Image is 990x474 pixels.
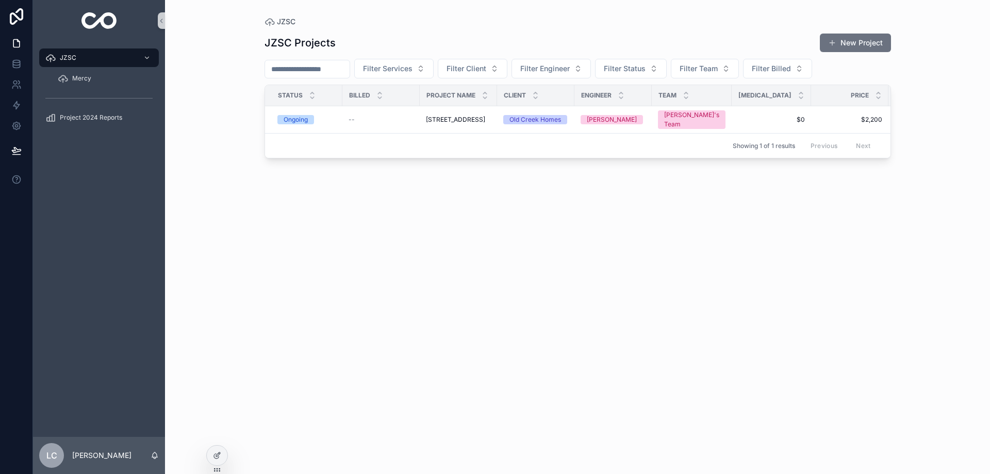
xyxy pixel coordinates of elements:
[278,91,303,100] span: Status
[349,116,355,124] span: --
[277,17,295,27] span: JZSC
[587,115,637,124] div: [PERSON_NAME]
[503,115,568,124] a: Old Creek Homes
[520,63,570,74] span: Filter Engineer
[671,59,739,78] button: Select Button
[738,116,805,124] a: $0
[733,142,795,150] span: Showing 1 of 1 results
[752,63,791,74] span: Filter Billed
[509,115,561,124] div: Old Creek Homes
[426,116,491,124] a: [STREET_ADDRESS]
[52,69,159,88] a: Mercy
[39,108,159,127] a: Project 2024 Reports
[277,115,336,124] a: Ongoing
[284,115,308,124] div: Ongoing
[504,91,526,100] span: Client
[426,91,475,100] span: Project Name
[664,110,719,129] div: [PERSON_NAME]'s Team
[265,36,336,50] h1: JZSC Projects
[743,59,812,78] button: Select Button
[265,17,295,27] a: JZSC
[33,41,165,140] div: scrollable content
[851,91,869,100] span: Price
[817,116,882,124] a: $2,200
[447,63,486,74] span: Filter Client
[581,91,612,100] span: Engineer
[438,59,507,78] button: Select Button
[349,116,414,124] a: --
[658,91,676,100] span: Team
[60,54,76,62] span: JZSC
[738,91,791,100] span: [MEDICAL_DATA]
[81,12,117,29] img: App logo
[680,63,718,74] span: Filter Team
[349,91,370,100] span: Billed
[354,59,434,78] button: Select Button
[60,113,122,122] span: Project 2024 Reports
[581,115,646,124] a: [PERSON_NAME]
[46,449,57,462] span: LC
[511,59,591,78] button: Select Button
[72,450,131,461] p: [PERSON_NAME]
[363,63,412,74] span: Filter Services
[72,74,91,83] span: Mercy
[426,116,485,124] span: [STREET_ADDRESS]
[820,34,891,52] button: New Project
[39,48,159,67] a: JZSC
[595,59,667,78] button: Select Button
[658,110,725,129] a: [PERSON_NAME]'s Team
[604,63,646,74] span: Filter Status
